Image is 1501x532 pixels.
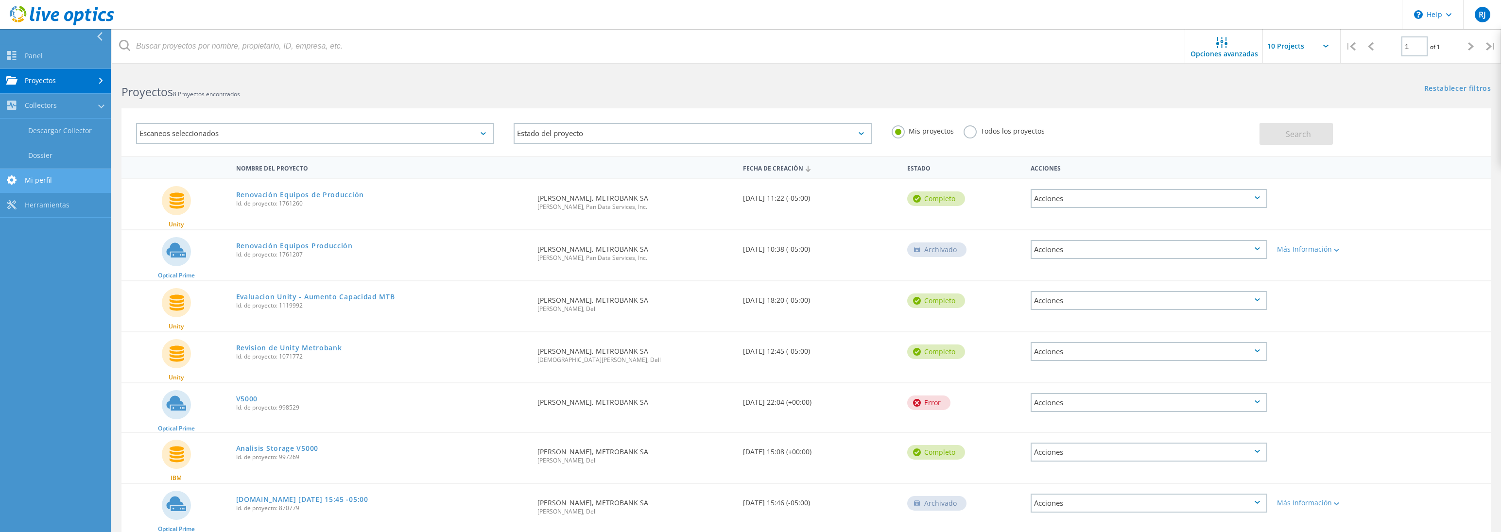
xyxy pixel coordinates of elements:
[907,445,965,460] div: completo
[1031,443,1267,462] div: Acciones
[236,303,528,309] span: Id. de proyecto: 1119992
[236,405,528,411] span: Id. de proyecto: 998529
[236,293,395,300] a: Evaluacion Unity - Aumento Capacidad MTB
[1414,10,1423,19] svg: \n
[533,484,738,524] div: [PERSON_NAME], METROBANK SA
[537,306,733,312] span: [PERSON_NAME], Dell
[738,332,902,364] div: [DATE] 12:45 (-05:00)
[236,191,364,198] a: Renovación Equipos de Producción
[533,332,738,373] div: [PERSON_NAME], METROBANK SA
[537,458,733,463] span: [PERSON_NAME], Dell
[236,354,528,360] span: Id. de proyecto: 1071772
[907,242,966,257] div: Archivado
[537,204,733,210] span: [PERSON_NAME], Pan Data Services, Inc.
[533,230,738,271] div: [PERSON_NAME], METROBANK SA
[236,242,353,249] a: Renovación Equipos Producción
[907,395,950,410] div: Error
[158,273,195,278] span: Optical Prime
[892,125,954,135] label: Mis proyectos
[1031,393,1267,412] div: Acciones
[236,445,318,452] a: Analisis Storage V5000
[121,84,173,100] b: Proyectos
[236,201,528,206] span: Id. de proyecto: 1761260
[236,344,342,351] a: Revision de Unity Metrobank
[1277,246,1377,253] div: Más Información
[533,281,738,322] div: [PERSON_NAME], METROBANK SA
[136,123,494,144] div: Escaneos seleccionados
[907,293,965,308] div: completo
[533,383,738,415] div: [PERSON_NAME], METROBANK SA
[158,426,195,431] span: Optical Prime
[907,191,965,206] div: completo
[158,526,195,532] span: Optical Prime
[533,179,738,220] div: [PERSON_NAME], METROBANK SA
[1481,29,1501,64] div: |
[169,222,184,227] span: Unity
[1026,158,1272,176] div: Acciones
[236,454,528,460] span: Id. de proyecto: 997269
[112,29,1186,63] input: Buscar proyectos por nombre, propietario, ID, empresa, etc.
[169,375,184,380] span: Unity
[738,433,902,465] div: [DATE] 15:08 (+00:00)
[1430,43,1440,51] span: of 1
[173,90,240,98] span: 8 Proyectos encontrados
[514,123,872,144] div: Estado del proyecto
[1031,240,1267,259] div: Acciones
[1341,29,1361,64] div: |
[964,125,1045,135] label: Todos los proyectos
[738,230,902,262] div: [DATE] 10:38 (-05:00)
[169,324,184,329] span: Unity
[537,255,733,261] span: [PERSON_NAME], Pan Data Services, Inc.
[907,496,966,511] div: Archivado
[738,484,902,516] div: [DATE] 15:46 (-05:00)
[537,509,733,515] span: [PERSON_NAME], Dell
[1031,291,1267,310] div: Acciones
[236,395,258,402] a: V5000
[537,357,733,363] span: [DEMOGRAPHIC_DATA][PERSON_NAME], Dell
[738,158,902,177] div: Fecha de creación
[1479,11,1486,18] span: RJ
[236,496,368,503] a: [DOMAIN_NAME] [DATE] 15:45 -05:00
[1031,342,1267,361] div: Acciones
[1286,129,1311,139] span: Search
[10,20,114,27] a: Live Optics Dashboard
[171,475,182,481] span: IBM
[1031,189,1267,208] div: Acciones
[1277,499,1377,506] div: Más Información
[236,252,528,257] span: Id. de proyecto: 1761207
[1259,123,1333,145] button: Search
[1031,494,1267,513] div: Acciones
[907,344,965,359] div: completo
[738,281,902,313] div: [DATE] 18:20 (-05:00)
[231,158,533,176] div: Nombre del proyecto
[236,505,528,511] span: Id. de proyecto: 870779
[1190,51,1258,57] span: Opciones avanzadas
[738,383,902,415] div: [DATE] 22:04 (+00:00)
[738,179,902,211] div: [DATE] 11:22 (-05:00)
[533,433,738,473] div: [PERSON_NAME], METROBANK SA
[1424,85,1491,93] a: Restablecer filtros
[902,158,1026,176] div: Estado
